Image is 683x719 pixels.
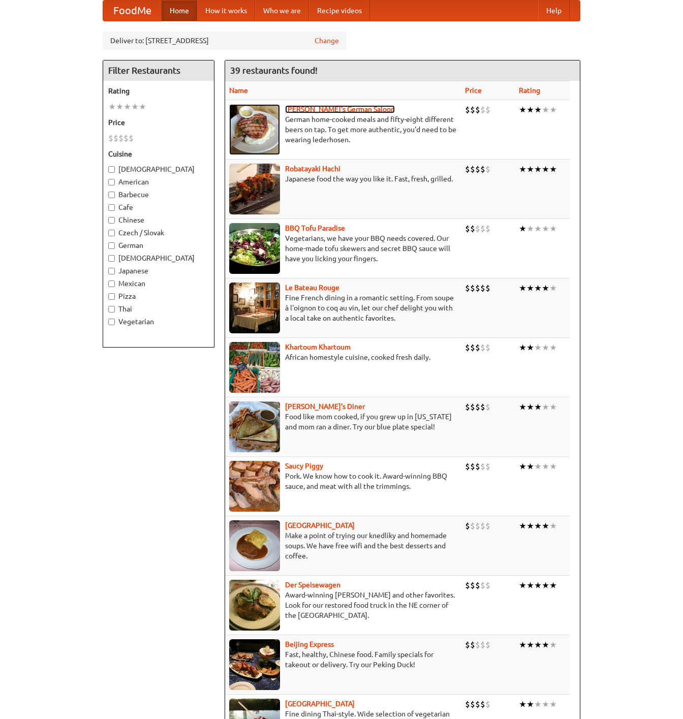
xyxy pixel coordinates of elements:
li: $ [485,342,490,353]
img: khartoum.jpg [229,342,280,393]
li: $ [485,164,490,175]
input: German [108,242,115,249]
b: Der Speisewagen [285,581,340,589]
p: Japanese food the way you like it. Fast, fresh, grilled. [229,174,457,184]
p: Pork. We know how to cook it. Award-winning BBQ sauce, and meat with all the trimmings. [229,471,457,491]
li: ★ [526,283,534,294]
li: ★ [542,699,549,710]
li: ★ [534,461,542,472]
li: ★ [116,101,123,112]
li: $ [470,461,475,472]
li: $ [485,223,490,234]
li: $ [118,133,123,144]
p: Make a point of trying our knedlíky and homemade soups. We have free wifi and the best desserts a... [229,530,457,561]
a: Who we are [255,1,309,21]
img: czechpoint.jpg [229,520,280,571]
li: ★ [519,580,526,591]
li: $ [475,401,480,413]
p: German home-cooked meals and fifty-eight different beers on tap. To get more authentic, you'd nee... [229,114,457,145]
label: German [108,240,209,251]
label: Pizza [108,291,209,301]
img: saucy.jpg [229,461,280,512]
li: ★ [542,342,549,353]
li: ★ [519,461,526,472]
li: $ [470,283,475,294]
h5: Rating [108,86,209,96]
li: ★ [534,283,542,294]
li: $ [465,342,470,353]
li: $ [470,104,475,115]
li: $ [475,461,480,472]
a: Name [229,86,248,95]
input: Barbecue [108,192,115,198]
img: robatayaki.jpg [229,164,280,214]
li: $ [470,164,475,175]
a: [GEOGRAPHIC_DATA] [285,700,355,708]
a: Beijing Express [285,640,334,648]
b: Le Bateau Rouge [285,284,339,292]
li: ★ [534,401,542,413]
li: ★ [139,101,146,112]
li: $ [475,580,480,591]
h5: Cuisine [108,149,209,159]
input: Mexican [108,280,115,287]
input: Vegetarian [108,319,115,325]
li: ★ [526,699,534,710]
label: American [108,177,209,187]
input: Japanese [108,268,115,274]
li: $ [465,104,470,115]
li: ★ [123,101,131,112]
li: ★ [542,223,549,234]
input: Czech / Slovak [108,230,115,236]
li: ★ [526,461,534,472]
a: Change [315,36,339,46]
b: Khartoum Khartoum [285,343,351,351]
a: Recipe videos [309,1,370,21]
a: Price [465,86,482,95]
li: $ [485,699,490,710]
label: Chinese [108,215,209,225]
li: $ [475,283,480,294]
p: Food like mom cooked, if you grew up in [US_STATE] and mom ran a diner. Try our blue plate special! [229,412,457,432]
li: ★ [549,699,557,710]
li: ★ [519,520,526,532]
a: [PERSON_NAME]'s Diner [285,402,365,411]
li: $ [475,639,480,650]
a: FoodMe [103,1,162,21]
li: ★ [542,639,549,650]
li: $ [485,283,490,294]
div: Deliver to: [STREET_ADDRESS] [103,32,347,50]
ng-pluralize: 39 restaurants found! [230,66,318,75]
li: $ [465,164,470,175]
li: ★ [526,580,534,591]
li: $ [129,133,134,144]
li: ★ [549,342,557,353]
li: ★ [549,223,557,234]
li: ★ [534,223,542,234]
li: ★ [519,699,526,710]
label: Cafe [108,202,209,212]
li: $ [465,461,470,472]
img: beijing.jpg [229,639,280,690]
p: Fine French dining in a romantic setting. From soupe à l'oignon to coq au vin, let our chef delig... [229,293,457,323]
a: BBQ Tofu Paradise [285,224,345,232]
img: bateaurouge.jpg [229,283,280,333]
label: Thai [108,304,209,314]
li: ★ [519,639,526,650]
b: [PERSON_NAME]'s German Saloon [285,105,395,113]
li: $ [485,580,490,591]
label: Czech / Slovak [108,228,209,238]
li: $ [470,639,475,650]
li: $ [480,223,485,234]
li: $ [108,133,113,144]
li: ★ [542,580,549,591]
li: ★ [534,580,542,591]
li: ★ [534,164,542,175]
a: Saucy Piggy [285,462,323,470]
li: $ [480,283,485,294]
li: $ [465,639,470,650]
li: ★ [519,164,526,175]
a: Rating [519,86,540,95]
